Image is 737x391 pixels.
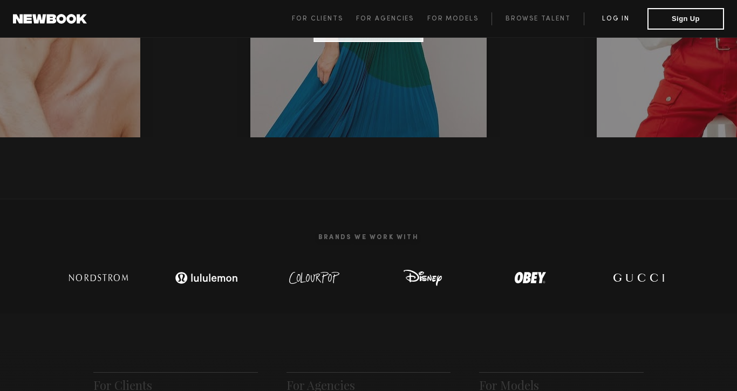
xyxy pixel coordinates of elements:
[45,221,692,254] h2: Brands We Work With
[387,267,458,289] img: logo-disney.svg
[356,16,414,22] span: For Agencies
[495,267,565,289] img: logo-obey.svg
[584,12,647,25] a: Log in
[292,12,356,25] a: For Clients
[279,267,350,289] img: logo-colour-pop.svg
[292,16,343,22] span: For Clients
[603,267,673,289] img: logo-gucci.svg
[427,16,479,22] span: For Models
[427,12,492,25] a: For Models
[647,8,724,30] button: Sign Up
[492,12,584,25] a: Browse Talent
[169,267,244,289] img: logo-lulu.svg
[61,267,137,289] img: logo-nordstrom.svg
[356,12,427,25] a: For Agencies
